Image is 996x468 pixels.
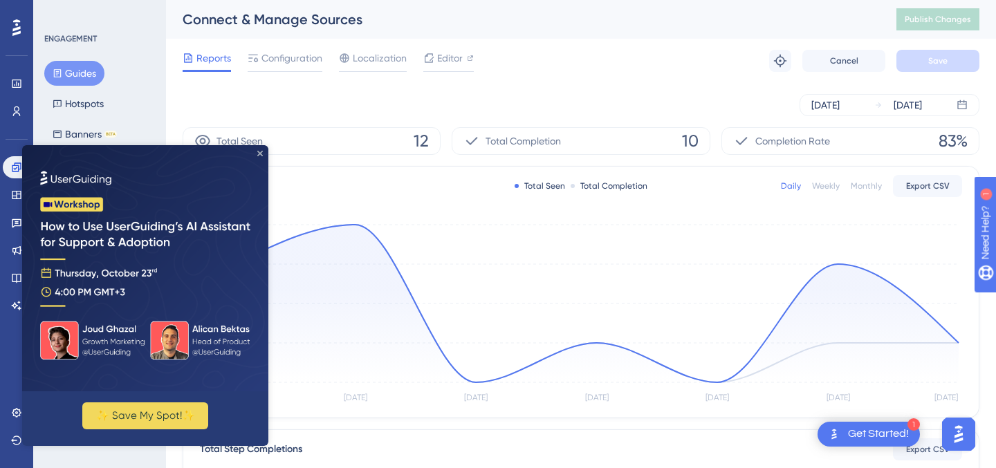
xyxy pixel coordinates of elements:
span: Export CSV [906,444,950,455]
div: Get Started! [848,427,909,442]
img: launcher-image-alternative-text [826,426,842,442]
tspan: [DATE] [585,393,609,402]
span: Export CSV [906,180,950,191]
span: Reports [196,50,231,66]
div: Daily [781,180,801,191]
button: BannersBETA [44,122,125,147]
span: Save [928,55,948,66]
span: Total Completion [486,133,561,149]
button: Hotspots [44,91,112,116]
span: 10 [682,130,699,152]
button: Export CSV [893,175,962,197]
div: Total Seen [515,180,565,191]
span: Cancel [830,55,858,66]
div: ENGAGEMENT [44,33,97,44]
tspan: [DATE] [464,393,488,402]
div: 1 [907,418,920,431]
span: Need Help? [33,3,86,20]
div: Open Get Started! checklist, remaining modules: 1 [818,422,920,447]
button: Cancel [802,50,885,72]
span: Total Seen [216,133,263,149]
div: Connect & Manage Sources [183,10,862,29]
div: Close Preview [235,6,241,11]
span: Editor [437,50,463,66]
span: 83% [939,130,968,152]
button: ✨ Save My Spot!✨ [60,257,186,284]
div: Weekly [812,180,840,191]
span: Completion Rate [755,133,830,149]
div: Monthly [851,180,882,191]
tspan: [DATE] [705,393,729,402]
button: Guides [44,61,104,86]
div: BETA [104,131,117,138]
button: Save [896,50,979,72]
div: [DATE] [811,97,840,113]
tspan: [DATE] [934,393,958,402]
span: 12 [414,130,429,152]
div: 1 [96,7,100,18]
span: Localization [353,50,407,66]
tspan: [DATE] [344,393,367,402]
iframe: UserGuiding AI Assistant Launcher [938,413,979,455]
span: Configuration [261,50,322,66]
div: [DATE] [894,97,922,113]
span: Publish Changes [905,14,971,25]
button: Export CSV [893,438,962,460]
div: Total Completion [571,180,647,191]
div: Total Step Completions [200,441,302,458]
button: Publish Changes [896,8,979,30]
tspan: [DATE] [827,393,850,402]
